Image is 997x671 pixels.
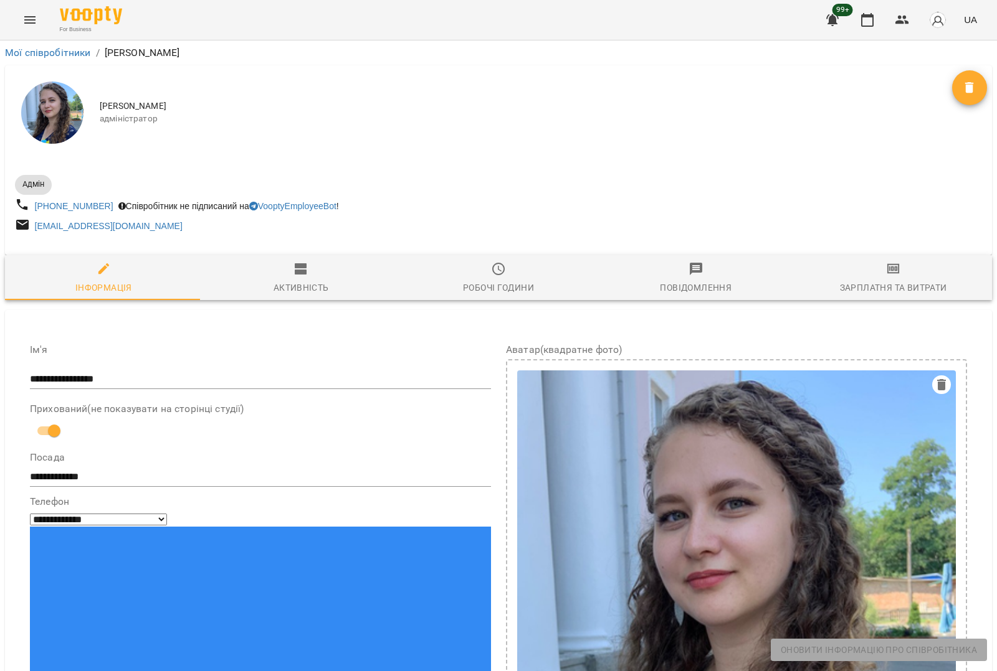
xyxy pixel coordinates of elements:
[660,280,732,295] div: Повідомлення
[105,45,180,60] p: [PERSON_NAME]
[35,201,113,211] a: [PHONE_NUMBER]
[100,100,952,113] span: [PERSON_NAME]
[30,514,167,525] select: Phone number country
[21,82,83,144] img: Вікторія Ялинська
[35,221,183,231] a: [EMAIL_ADDRESS][DOMAIN_NAME]
[929,11,947,29] img: avatar_s.png
[96,45,100,60] li: /
[116,197,341,215] div: Співробітник не підписаний на !
[15,5,45,35] button: Menu
[959,8,982,31] button: UA
[75,280,132,295] div: Інформація
[832,4,853,16] span: 99+
[30,497,491,507] label: Телефон
[60,26,122,34] span: For Business
[463,280,534,295] div: Робочі години
[249,201,336,211] a: VooptyEmployeeBot
[15,179,52,190] span: Адмін
[30,404,491,414] label: Прихований(не показувати на сторінці студії)
[100,113,952,125] span: адміністратор
[5,47,91,59] a: Мої співробітники
[840,280,947,295] div: Зарплатня та Витрати
[964,13,977,26] span: UA
[506,345,967,355] label: Аватар(квадратне фото)
[30,453,491,462] label: Посада
[952,70,987,105] button: Видалити
[5,45,992,60] nav: breadcrumb
[60,6,122,24] img: Voopty Logo
[274,280,329,295] div: Активність
[30,345,491,355] label: Ім'я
